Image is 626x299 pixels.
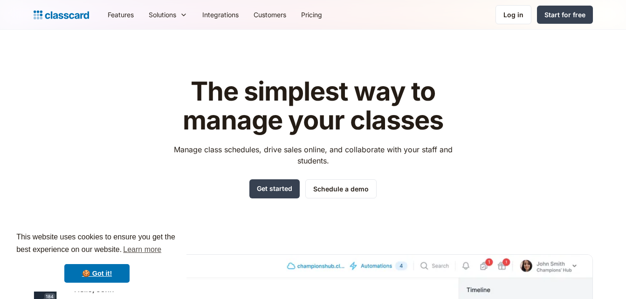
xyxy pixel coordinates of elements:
[7,223,186,292] div: cookieconsent
[537,6,593,24] a: Start for free
[34,8,89,21] a: home
[305,179,377,198] a: Schedule a demo
[16,231,178,257] span: This website uses cookies to ensure you get the best experience on our website.
[165,144,461,166] p: Manage class schedules, drive sales online, and collaborate with your staff and students.
[122,243,163,257] a: learn more about cookies
[249,179,300,198] a: Get started
[195,4,246,25] a: Integrations
[246,4,294,25] a: Customers
[64,264,130,283] a: dismiss cookie message
[294,4,330,25] a: Pricing
[141,4,195,25] div: Solutions
[165,77,461,135] h1: The simplest way to manage your classes
[495,5,531,24] a: Log in
[503,10,523,20] div: Log in
[100,4,141,25] a: Features
[149,10,176,20] div: Solutions
[544,10,585,20] div: Start for free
